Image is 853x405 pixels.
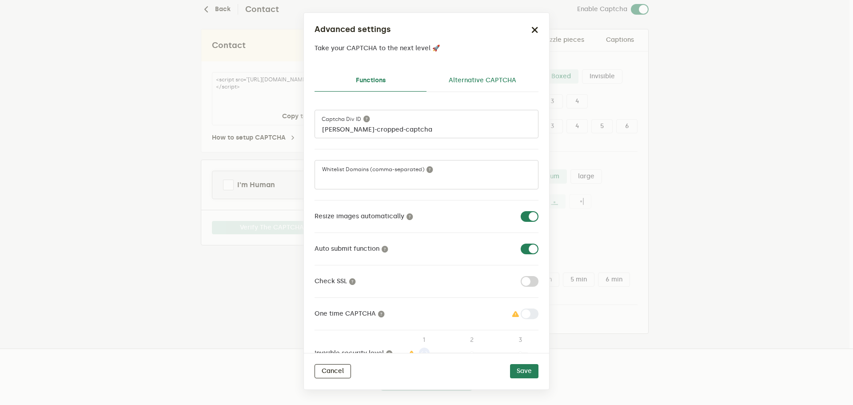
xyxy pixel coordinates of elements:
[312,211,415,222] label: Resize images automatically
[426,70,538,91] a: Alternative CAPTCHA
[315,364,351,378] button: Cancel
[312,244,391,254] span: Auto submit function
[315,110,538,138] input: Captcha div ID
[510,364,538,378] button: Save
[315,24,391,36] h2: Advanced settings
[315,45,440,52] p: Take your CAPTCHA to the next level 🚀
[322,166,433,173] label: Whitelist Domains (comma-separated)
[312,276,358,287] span: Check SSL
[312,341,395,366] span: Invisible security level
[322,115,370,123] label: Captcha div ID
[312,309,387,319] span: One time CAPTCHA
[315,70,426,92] a: Functions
